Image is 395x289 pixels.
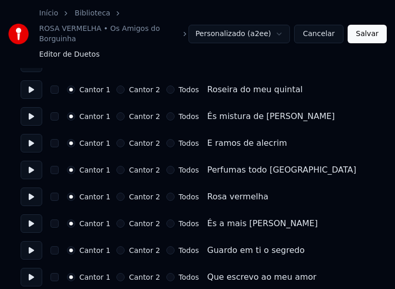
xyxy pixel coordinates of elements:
div: És mistura de [PERSON_NAME] [207,110,335,123]
label: Cantor 1 [79,166,110,174]
label: Cantor 2 [129,220,160,227]
label: Todos [179,220,199,227]
label: Cantor 2 [129,274,160,281]
div: Guardo em ti o segredo [207,244,304,257]
label: Cantor 2 [129,247,160,254]
label: Todos [179,86,199,93]
div: És a mais [PERSON_NAME] [207,217,318,230]
label: Cantor 2 [129,86,160,93]
label: Cantor 1 [79,193,110,200]
label: Cantor 2 [129,193,160,200]
label: Cantor 2 [129,166,160,174]
label: Cantor 1 [79,274,110,281]
label: Todos [179,274,199,281]
label: Todos [179,247,199,254]
div: Rosa vermelha [207,191,268,203]
label: Cantor 1 [79,220,110,227]
div: Perfumas todo [GEOGRAPHIC_DATA] [207,164,356,176]
nav: breadcrumb [39,8,188,60]
label: Cantor 2 [129,113,160,120]
div: Roseira do meu quintal [207,83,302,96]
label: Todos [179,140,199,147]
span: Editor de Duetos [39,49,99,60]
button: Cancelar [294,25,344,43]
a: ROSA VERMELHA • Os Amigos do Borguinha [39,24,177,44]
label: Cantor 1 [79,113,110,120]
label: Cantor 1 [79,86,110,93]
label: Todos [179,166,199,174]
a: Início [39,8,58,19]
img: youka [8,24,29,44]
label: Cantor 1 [79,140,110,147]
button: Salvar [348,25,387,43]
div: E ramos de alecrim [207,137,287,149]
label: Todos [179,193,199,200]
label: Todos [179,113,199,120]
label: Cantor 2 [129,140,160,147]
a: Biblioteca [75,8,110,19]
label: Cantor 1 [79,247,110,254]
div: Que escrevo ao meu amor [207,271,316,283]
